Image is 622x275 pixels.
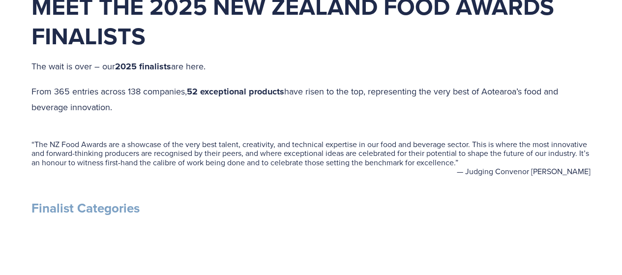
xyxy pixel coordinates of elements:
[31,139,34,150] span: “
[455,157,458,168] span: ”
[115,60,171,73] strong: 2025 finalists
[31,140,591,167] blockquote: The NZ Food Awards are a showcase of the very best talent, creativity, and technical expertise in...
[31,199,140,217] strong: Finalist Categories
[187,85,284,98] strong: 52 exceptional products
[31,84,591,115] p: From 365 entries across 138 companies, have risen to the top, representing the very best of Aotea...
[31,59,591,75] p: The wait is over – our are here.
[31,167,591,176] figcaption: — Judging Convenor [PERSON_NAME]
